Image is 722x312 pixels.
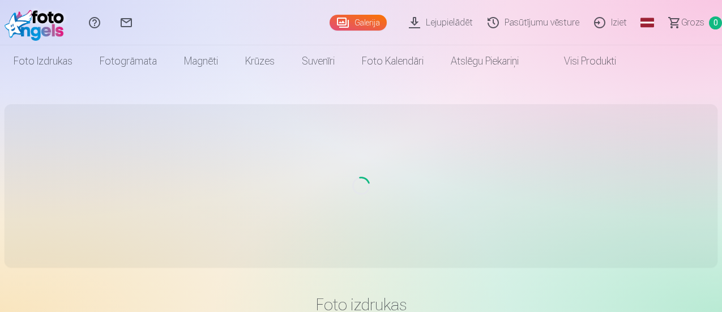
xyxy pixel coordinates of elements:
[5,5,70,41] img: /fa1
[170,45,232,77] a: Magnēti
[681,16,704,29] span: Grozs
[232,45,288,77] a: Krūzes
[86,45,170,77] a: Fotogrāmata
[437,45,532,77] a: Atslēgu piekariņi
[532,45,630,77] a: Visi produkti
[348,45,437,77] a: Foto kalendāri
[709,16,722,29] span: 0
[288,45,348,77] a: Suvenīri
[330,15,387,31] a: Galerija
